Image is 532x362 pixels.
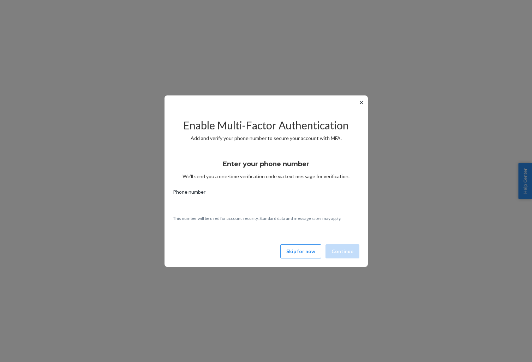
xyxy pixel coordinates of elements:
[223,159,309,169] h3: Enter your phone number
[173,154,359,180] div: We’ll send you a one-time verification code via text message for verification.
[280,244,321,258] button: Skip for now
[173,215,359,221] p: This number will be used for account security. Standard data and message rates may apply.
[358,98,365,107] button: ✕
[173,188,205,198] span: Phone number
[173,135,359,142] p: Add and verify your phone number to secure your account with MFA.
[325,244,359,258] button: Continue
[173,119,359,131] h2: Enable Multi-Factor Authentication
